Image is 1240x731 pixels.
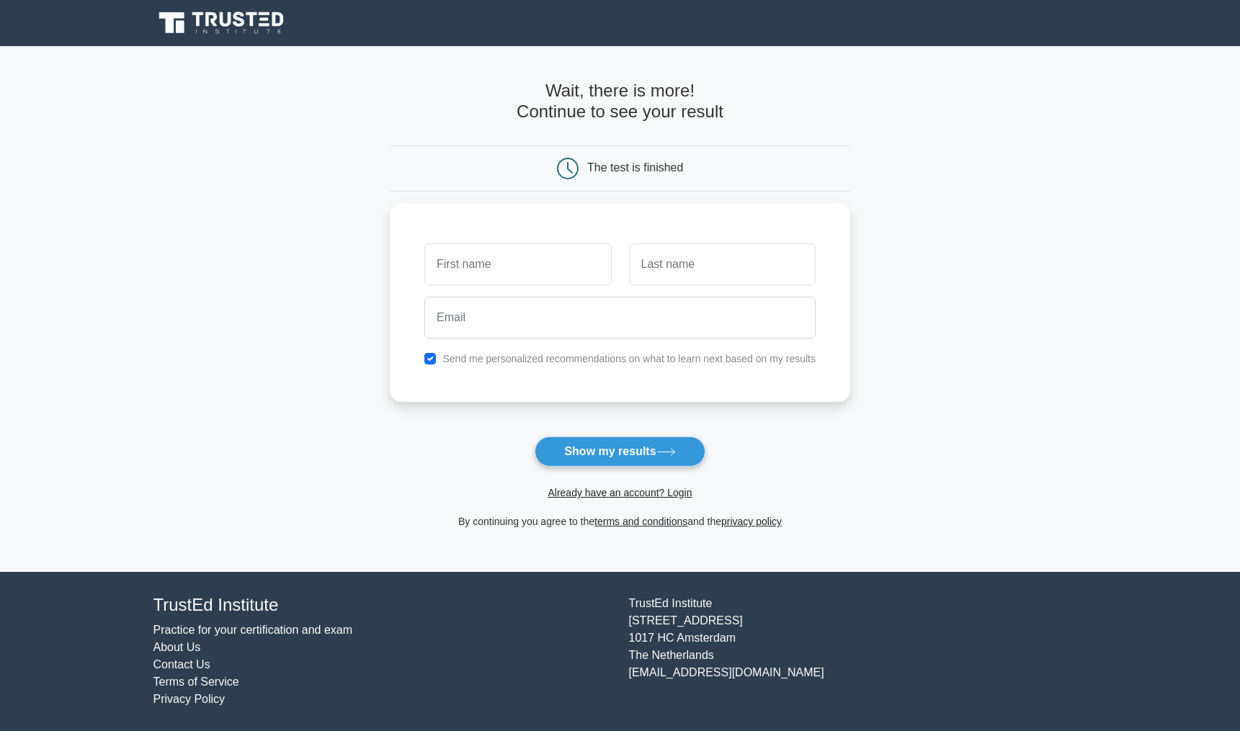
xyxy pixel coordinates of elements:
a: Contact Us [153,658,210,671]
input: Last name [629,243,816,285]
button: Show my results [535,436,705,467]
div: TrustEd Institute [STREET_ADDRESS] 1017 HC Amsterdam The Netherlands [EMAIL_ADDRESS][DOMAIN_NAME] [620,595,1096,708]
h4: Wait, there is more! Continue to see your result [390,81,850,122]
a: Privacy Policy [153,693,226,705]
h4: TrustEd Institute [153,595,612,616]
a: Already have an account? Login [548,487,692,498]
a: privacy policy [721,516,782,527]
label: Send me personalized recommendations on what to learn next based on my results [442,353,816,364]
a: Practice for your certification and exam [153,624,353,636]
input: First name [424,243,611,285]
a: terms and conditions [594,516,687,527]
div: By continuing you agree to the and the [381,513,859,530]
input: Email [424,297,816,338]
div: The test is finished [587,161,683,174]
a: Terms of Service [153,676,239,688]
a: About Us [153,641,201,653]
